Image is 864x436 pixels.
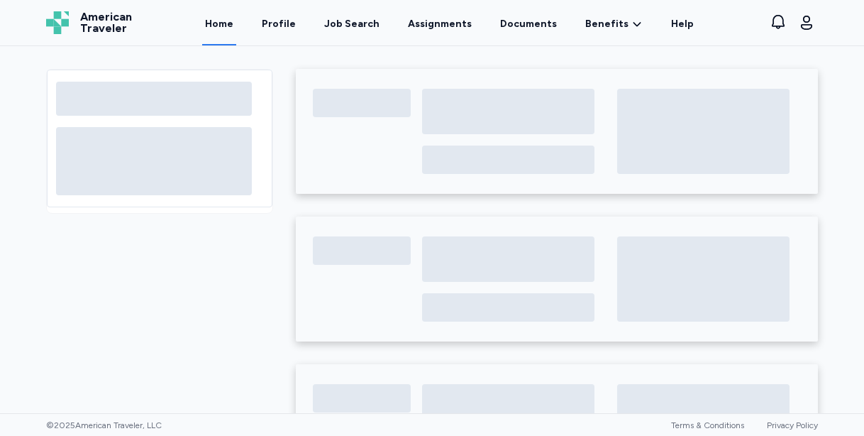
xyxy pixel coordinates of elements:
[585,17,643,31] a: Benefits
[46,11,69,34] img: Logo
[324,17,380,31] div: Job Search
[46,420,162,431] span: © 2025 American Traveler, LLC
[671,420,744,430] a: Terms & Conditions
[80,11,132,34] span: American Traveler
[202,1,236,45] a: Home
[585,17,628,31] span: Benefits
[767,420,818,430] a: Privacy Policy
